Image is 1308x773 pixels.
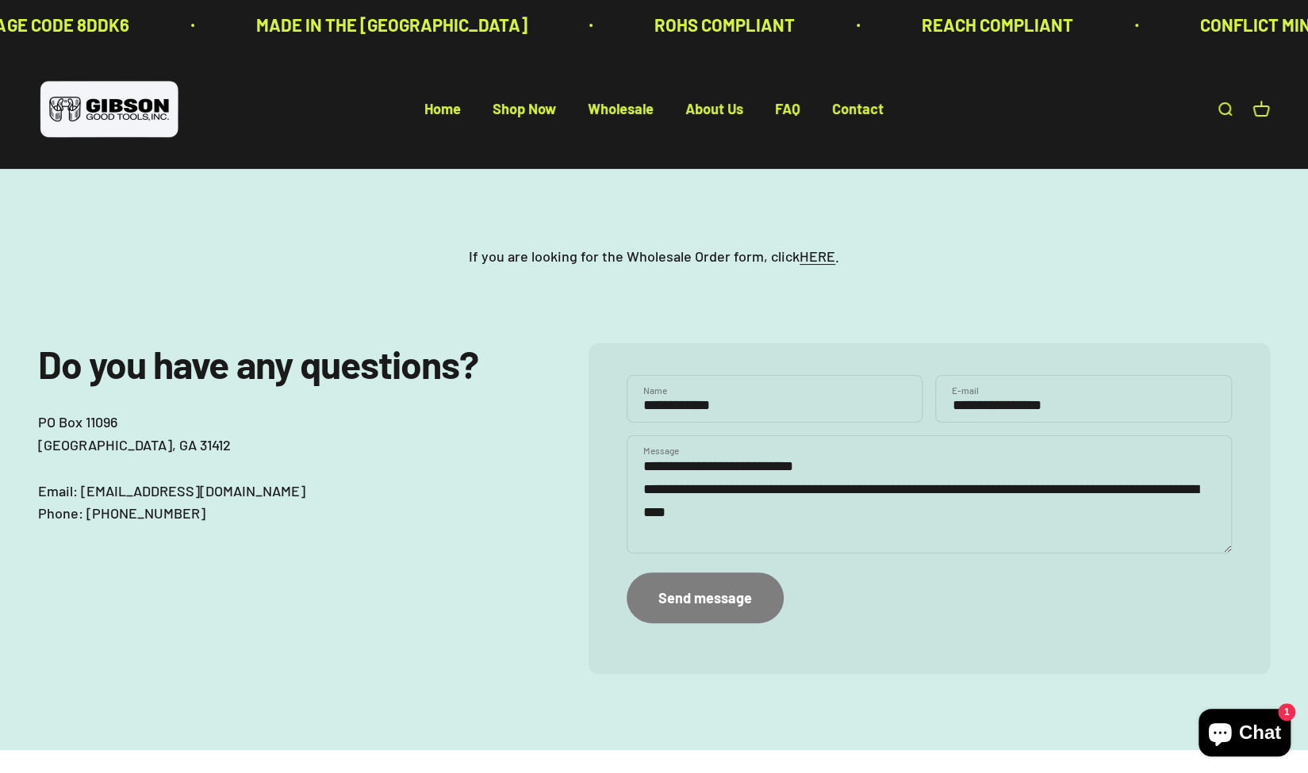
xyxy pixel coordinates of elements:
p: MADE IN THE [GEOGRAPHIC_DATA] [226,11,497,39]
a: Wholesale [588,101,654,118]
a: HERE [800,247,835,265]
a: About Us [685,101,743,118]
p: REACH COMPLIANT [892,11,1043,39]
p: If you are looking for the Wholesale Order form, click . [469,245,839,268]
a: Home [424,101,461,118]
a: Shop Now [493,101,556,118]
h2: Do you have any questions? [38,343,525,385]
inbox-online-store-chat: Shopify online store chat [1194,709,1295,760]
a: FAQ [775,101,800,118]
p: PO Box 11096 [GEOGRAPHIC_DATA], GA 31412 Email: [EMAIL_ADDRESS][DOMAIN_NAME] Phone: [PHONE_NUMBER] [38,411,525,525]
button: Send message [627,572,784,622]
p: ROHS COMPLIANT [624,11,765,39]
a: Contact [832,101,884,118]
div: Send message [658,587,752,610]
